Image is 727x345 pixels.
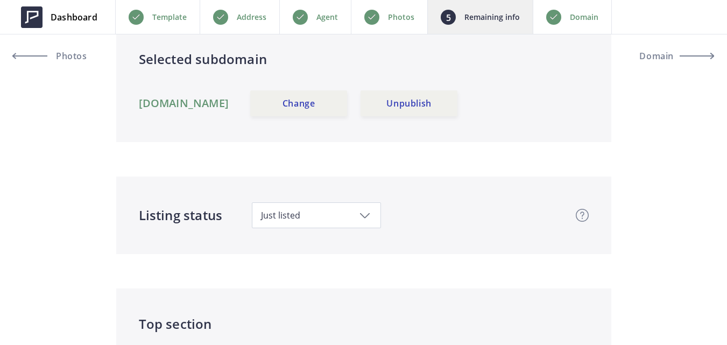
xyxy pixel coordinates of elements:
[139,314,589,334] h4: Top section
[53,52,87,60] span: Photos
[570,11,598,24] p: Domain
[261,209,372,221] span: Just listed
[139,97,229,110] a: [DOMAIN_NAME]
[316,11,338,24] p: Agent
[237,11,266,24] p: Address
[13,1,105,33] a: Dashboard
[152,11,187,24] p: Template
[464,11,520,24] p: Remaining info
[639,52,674,60] span: Domain
[388,11,414,24] p: Photos
[139,50,589,69] h4: Selected subdomain
[250,90,347,116] a: Change
[576,209,589,222] img: question
[361,90,457,116] a: Unpublish
[13,43,110,69] a: Photos
[51,11,97,24] span: Dashboard
[617,43,714,69] button: Domain
[139,206,223,225] h4: Listing status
